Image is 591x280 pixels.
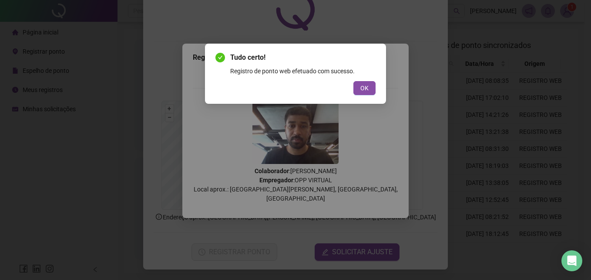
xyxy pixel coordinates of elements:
div: Open Intercom Messenger [561,250,582,271]
span: check-circle [215,53,225,62]
button: OK [353,81,376,95]
span: Tudo certo! [230,52,376,63]
span: OK [360,83,369,93]
div: Registro de ponto web efetuado com sucesso. [230,66,376,76]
